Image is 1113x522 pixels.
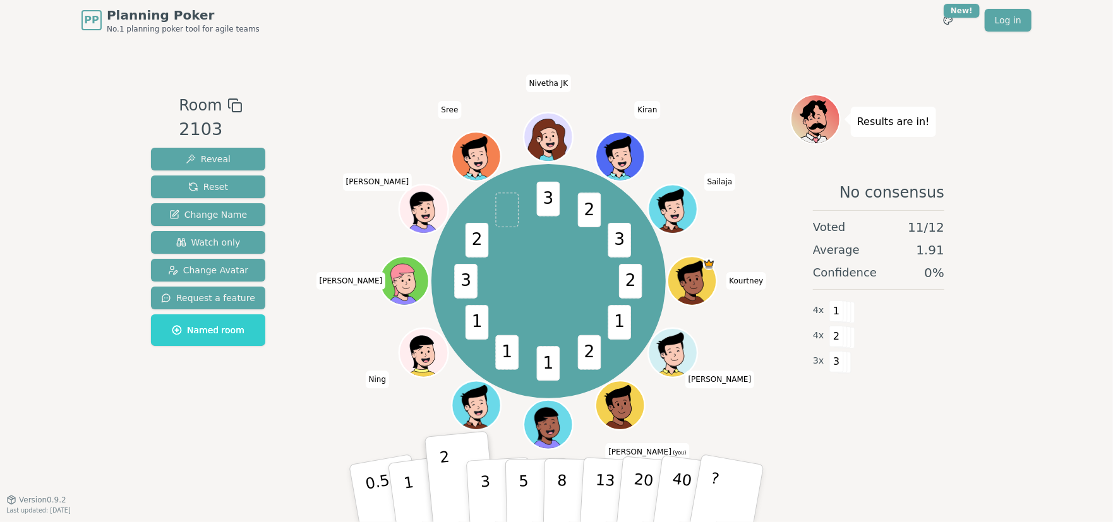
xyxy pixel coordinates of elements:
span: 4 x [813,304,824,317]
span: 1.91 [916,241,944,259]
span: Watch only [176,236,241,249]
span: Request a feature [161,292,255,304]
button: New! [937,9,960,32]
span: 0 % [924,264,944,282]
span: 1 [496,335,519,370]
span: 3 [455,264,478,299]
span: PP [84,13,99,28]
span: Click to change your name [704,174,736,191]
span: Click to change your name [343,174,412,191]
span: Click to change your name [634,101,660,119]
span: Click to change your name [685,371,755,389]
span: 11 / 12 [908,218,944,236]
span: Named room [172,324,244,336]
span: 2 [578,335,601,370]
button: Change Avatar [151,259,265,282]
span: 1 [537,346,560,381]
span: Kourtney is the host [703,258,715,270]
span: Confidence [813,264,877,282]
span: Click to change your name [366,371,390,389]
span: Version 0.9.2 [19,495,66,505]
span: Click to change your name [605,443,689,461]
button: Named room [151,314,265,346]
button: Version0.9.2 [6,495,66,505]
p: 2 [439,448,455,517]
span: No.1 planning poker tool for agile teams [107,24,260,34]
span: Room [179,94,222,117]
span: (you) [671,450,687,456]
span: 3 [537,182,560,217]
span: Click to change your name [726,272,766,290]
div: 2103 [179,117,242,143]
span: 2 [620,264,643,299]
div: New! [944,4,980,18]
button: Reveal [151,148,265,170]
span: 1 [829,300,844,322]
button: Request a feature [151,287,265,309]
span: 3 [608,223,632,258]
span: Change Name [169,208,247,221]
span: Voted [813,218,846,236]
span: Click to change your name [438,101,461,119]
span: 2 [466,223,489,258]
button: Watch only [151,231,265,254]
span: Reveal [186,153,231,165]
span: 3 [829,351,844,372]
span: Last updated: [DATE] [6,507,71,514]
span: 4 x [813,329,824,343]
span: Click to change your name [526,75,572,93]
span: 1 [608,305,632,340]
a: Log in [985,9,1032,32]
p: Results are in! [857,113,930,131]
span: No consensus [839,182,944,203]
span: 2 [829,326,844,347]
span: Average [813,241,860,259]
span: 1 [466,305,489,340]
span: Planning Poker [107,6,260,24]
button: Click to change your avatar [598,383,644,429]
span: Change Avatar [168,264,249,276]
span: Reset [188,181,228,193]
button: Reset [151,175,265,198]
span: Click to change your name [316,272,386,290]
a: PPPlanning PokerNo.1 planning poker tool for agile teams [81,6,260,34]
span: 3 x [813,354,824,368]
button: Change Name [151,203,265,226]
span: 2 [578,193,601,227]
